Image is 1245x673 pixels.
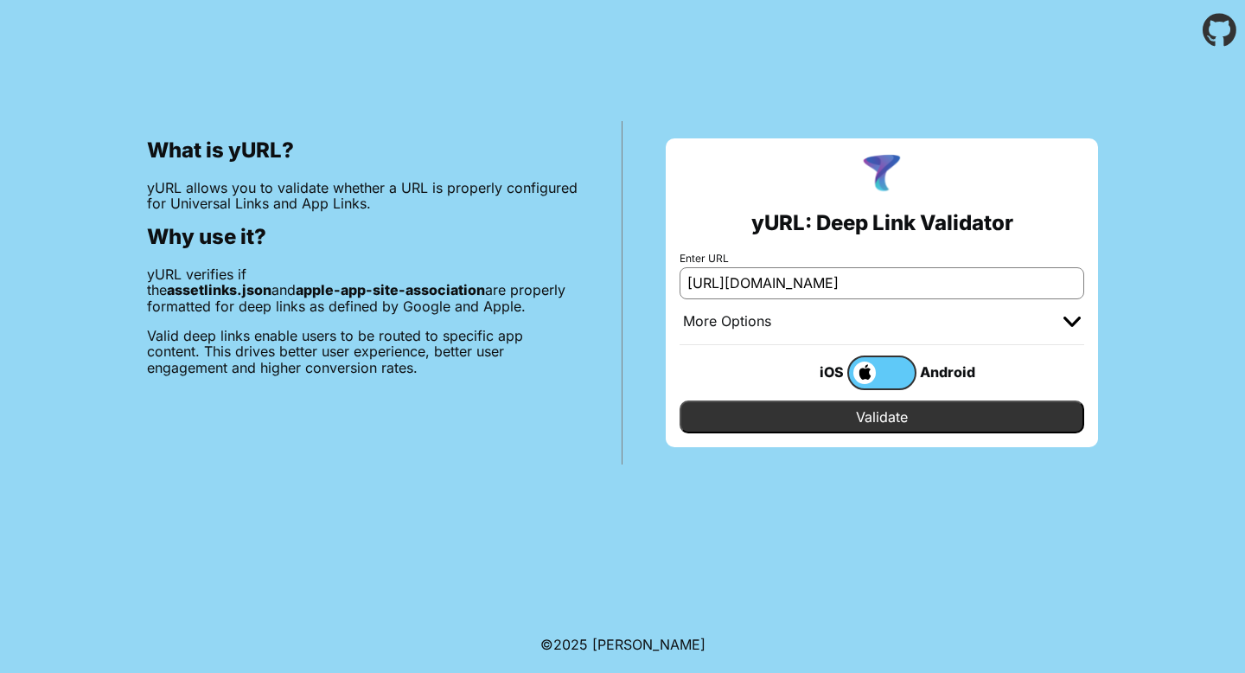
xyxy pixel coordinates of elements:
div: Android [916,361,986,383]
img: chevron [1063,317,1081,327]
div: More Options [683,313,771,330]
a: Michael Ibragimchayev's Personal Site [592,636,705,653]
input: Validate [680,401,1084,433]
p: yURL allows you to validate whether a URL is properly configured for Universal Links and App Links. [147,180,578,212]
label: Enter URL [680,253,1084,265]
span: 2025 [553,636,588,653]
h2: yURL: Deep Link Validator [751,211,1013,235]
h2: Why use it? [147,225,578,249]
input: e.g. https://app.chayev.com/xyx [680,267,1084,298]
h2: What is yURL? [147,138,578,163]
p: yURL verifies if the and are properly formatted for deep links as defined by Google and Apple. [147,266,578,314]
img: yURL Logo [859,152,904,197]
p: Valid deep links enable users to be routed to specific app content. This drives better user exper... [147,328,578,375]
footer: © [540,616,705,673]
div: iOS [778,361,847,383]
b: assetlinks.json [167,281,271,298]
b: apple-app-site-association [296,281,485,298]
